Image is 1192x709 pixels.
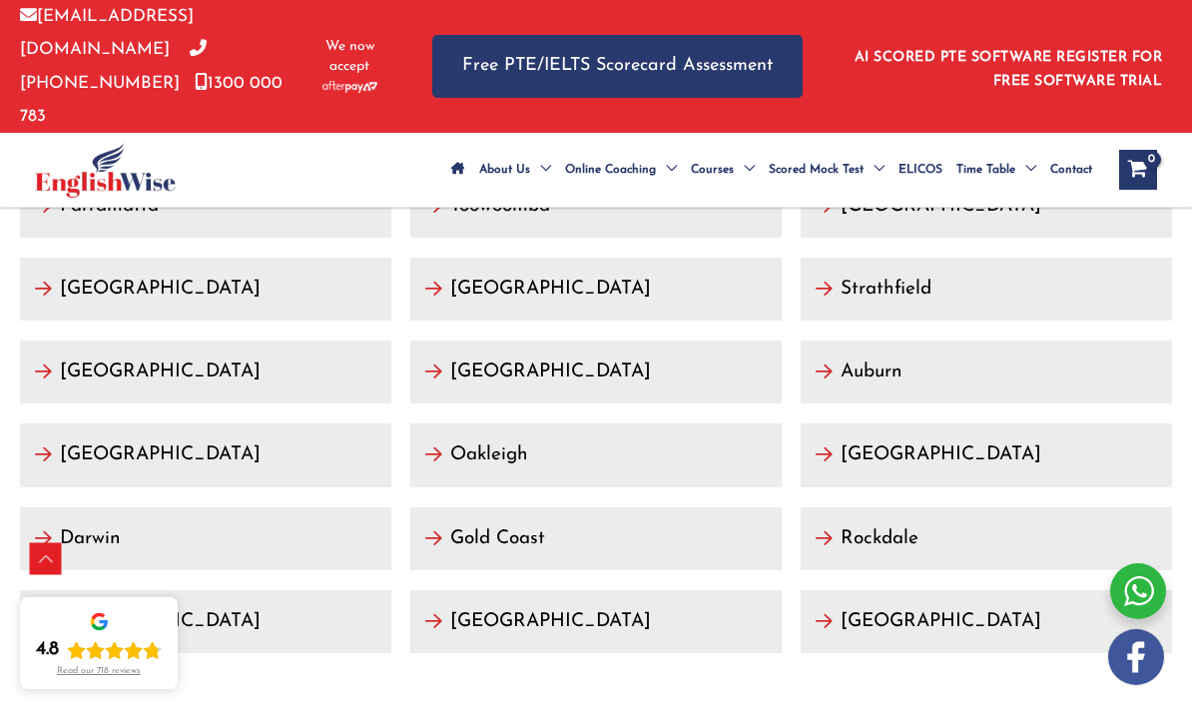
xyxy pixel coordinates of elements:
[472,135,558,205] a: About UsMenu Toggle
[762,135,892,205] a: Scored Mock TestMenu Toggle
[843,34,1172,99] aside: Header Widget 1
[322,81,377,92] img: Afterpay-Logo
[410,423,782,486] a: Oakleigh
[20,175,1172,674] nav: Menu
[1108,629,1164,685] img: white-facebook.png
[691,135,734,205] span: Courses
[317,37,382,77] span: We now accept
[20,341,391,403] a: [GEOGRAPHIC_DATA]
[20,8,194,58] a: [EMAIL_ADDRESS][DOMAIN_NAME]
[1050,135,1092,205] span: Contact
[898,135,942,205] span: ELICOS
[656,135,677,205] span: Menu Toggle
[734,135,755,205] span: Menu Toggle
[432,35,803,98] a: Free PTE/IELTS Scorecard Assessment
[530,135,551,205] span: Menu Toggle
[20,423,391,486] a: [GEOGRAPHIC_DATA]
[479,135,530,205] span: About Us
[769,135,864,205] span: Scored Mock Test
[410,258,782,321] a: [GEOGRAPHIC_DATA]
[558,135,684,205] a: Online CoachingMenu Toggle
[855,50,1163,89] a: AI SCORED PTE SOFTWARE REGISTER FOR FREE SOFTWARE TRIAL
[801,590,1172,653] a: [GEOGRAPHIC_DATA]
[892,135,949,205] a: ELICOS
[1119,150,1157,190] a: View Shopping Cart, empty
[956,135,1015,205] span: Time Table
[801,507,1172,570] a: Rockdale
[444,135,1099,205] nav: Site Navigation: Main Menu
[36,638,162,662] div: Rating: 4.8 out of 5
[20,75,283,125] a: 1300 000 783
[20,507,391,570] a: Darwin
[36,638,59,662] div: 4.8
[20,258,391,321] a: [GEOGRAPHIC_DATA]
[57,666,141,677] div: Read our 718 reviews
[1043,135,1099,205] a: Contact
[565,135,656,205] span: Online Coaching
[801,258,1172,321] a: Strathfield
[20,41,207,91] a: [PHONE_NUMBER]
[684,135,762,205] a: CoursesMenu Toggle
[864,135,885,205] span: Menu Toggle
[1015,135,1036,205] span: Menu Toggle
[801,341,1172,403] a: Auburn
[949,135,1043,205] a: Time TableMenu Toggle
[410,341,782,403] a: [GEOGRAPHIC_DATA]
[35,143,176,198] img: cropped-ew-logo
[410,507,782,570] a: Gold Coast
[801,423,1172,486] a: [GEOGRAPHIC_DATA]
[20,590,391,653] a: [GEOGRAPHIC_DATA]
[410,590,782,653] a: [GEOGRAPHIC_DATA]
